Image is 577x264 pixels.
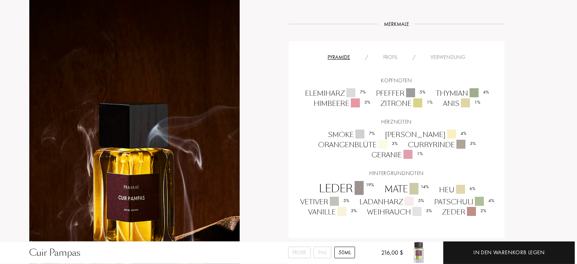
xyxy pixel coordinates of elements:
div: Mate [379,183,434,196]
div: Geranie [366,150,427,160]
div: Heu [434,185,480,195]
div: Zeder [437,207,491,217]
div: 4 % [488,197,494,204]
div: 4 % [483,89,489,95]
div: Pyramide [320,53,358,61]
div: 7 % [369,130,375,137]
div: 9mL [314,247,331,258]
div: 5 % [343,197,349,204]
div: 14 % [421,183,429,190]
div: In den Warenkorb legen [473,248,544,257]
div: 5 % [420,89,426,95]
div: Vanille [302,207,361,217]
div: Probe [288,247,311,258]
div: 1 % [474,99,480,106]
div: / [405,53,423,61]
div: 3 % [392,140,398,147]
div: Pfeffer [370,88,430,98]
div: 6 % [470,185,476,192]
div: / [358,53,376,61]
div: Anis [437,98,485,109]
div: Patschuli [429,197,499,207]
div: Zitrone [375,98,437,109]
div: 216,00 $ [371,248,403,264]
div: Thymian [430,88,494,98]
div: Himbeere [308,98,375,109]
div: Herznoten [294,118,499,126]
div: Orangenblüte [313,140,402,150]
div: 3 % [351,207,357,214]
div: 4 % [461,130,467,137]
div: Leder [313,181,379,197]
div: Weihrauch [361,207,437,217]
div: 1 % [417,150,423,157]
div: Kopfnoten [294,77,499,84]
div: 7 % [360,89,366,95]
div: 3 % [426,207,432,214]
div: Ladanharz [354,197,429,207]
div: 3 % [470,140,476,147]
div: 2 % [480,207,486,214]
div: 5 % [418,197,424,204]
div: Curryrinde [402,140,480,150]
div: Cuir Pampas [29,246,80,259]
div: Verwendung [423,53,473,61]
img: Cuir Pampas [408,241,430,264]
div: Profil [376,53,405,61]
div: Smoke [322,130,379,140]
div: [PERSON_NAME] [379,130,471,140]
div: Elemiharz [299,88,370,98]
div: 50mL [334,247,355,258]
div: 1 % [427,99,433,106]
div: Hintergrundnoten [294,169,499,177]
div: 19 % [366,181,374,188]
div: 3 % [364,99,370,106]
div: Vetiver [295,197,354,207]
